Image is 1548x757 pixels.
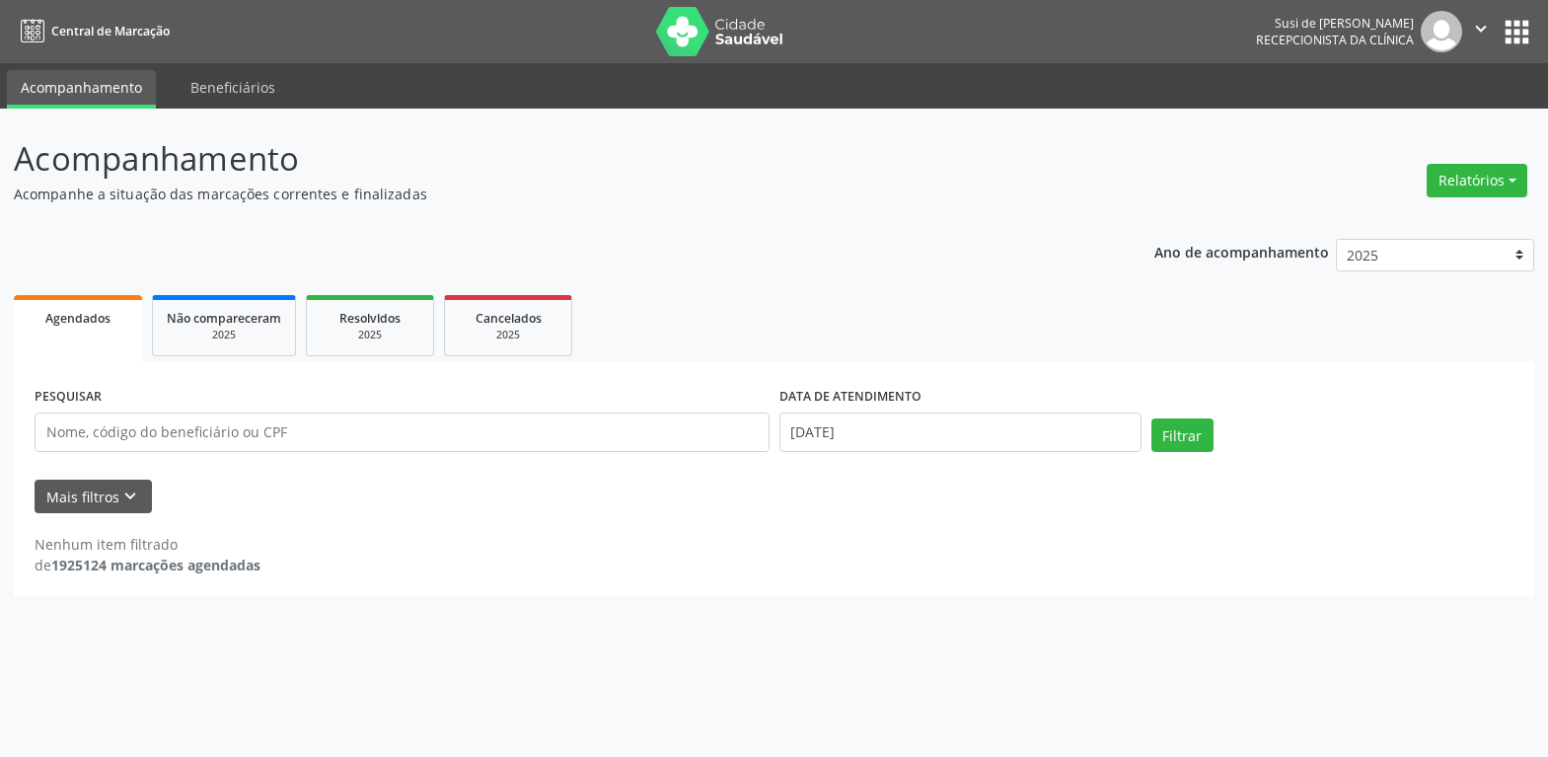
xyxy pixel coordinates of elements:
[119,486,141,507] i: keyboard_arrow_down
[35,382,102,413] label: PESQUISAR
[51,23,170,39] span: Central de Marcação
[1151,418,1214,452] button: Filtrar
[14,184,1078,204] p: Acompanhe a situação das marcações correntes e finalizadas
[167,310,281,327] span: Não compareceram
[339,310,401,327] span: Resolvidos
[459,328,557,342] div: 2025
[1256,32,1414,48] span: Recepcionista da clínica
[14,15,170,47] a: Central de Marcação
[7,70,156,109] a: Acompanhamento
[1500,15,1534,49] button: apps
[779,413,1142,452] input: Selecione um intervalo
[1462,11,1500,52] button: 
[1421,11,1462,52] img: img
[14,134,1078,184] p: Acompanhamento
[167,328,281,342] div: 2025
[1154,239,1329,264] p: Ano de acompanhamento
[1427,164,1527,197] button: Relatórios
[321,328,419,342] div: 2025
[779,382,921,413] label: DATA DE ATENDIMENTO
[51,556,260,574] strong: 1925124 marcações agendadas
[45,310,111,327] span: Agendados
[1470,18,1492,39] i: 
[177,70,289,105] a: Beneficiários
[476,310,542,327] span: Cancelados
[35,555,260,575] div: de
[1256,15,1414,32] div: Susi de [PERSON_NAME]
[35,534,260,555] div: Nenhum item filtrado
[35,413,770,452] input: Nome, código do beneficiário ou CPF
[35,480,152,514] button: Mais filtroskeyboard_arrow_down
